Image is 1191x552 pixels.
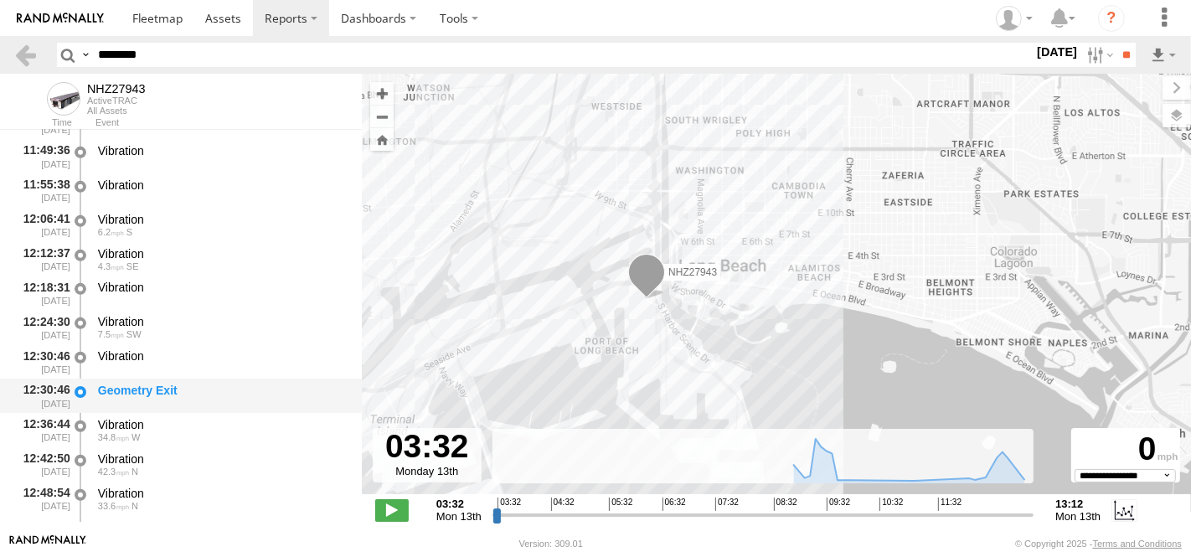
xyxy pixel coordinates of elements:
[98,143,346,158] div: Vibration
[609,498,632,511] span: 05:32
[879,498,903,511] span: 10:32
[13,175,72,206] div: 11:55:38 [DATE]
[519,539,583,549] div: Version: 309.01
[98,212,346,227] div: Vibration
[17,13,104,24] img: rand-logo.svg
[98,417,346,432] div: Vibration
[668,266,717,277] span: NHZ27943
[131,432,140,442] span: Heading: 265
[1055,498,1101,510] strong: 13:12
[1055,510,1101,523] span: Mon 13th Oct 2025
[98,227,124,237] span: 6.2
[370,128,394,151] button: Zoom Home
[774,498,797,511] span: 08:32
[1034,43,1080,61] label: [DATE]
[551,498,575,511] span: 04:32
[87,95,146,106] div: ActiveTRAC
[13,346,72,377] div: 12:30:46 [DATE]
[1080,43,1116,67] label: Search Filter Options
[98,432,129,442] span: 34.8
[13,278,72,309] div: 12:18:31 [DATE]
[98,178,346,193] div: Vibration
[126,261,139,271] span: Heading: 133
[13,380,72,411] div: 12:30:46 [DATE]
[95,119,362,127] div: Event
[126,227,132,237] span: Heading: 181
[87,106,146,116] div: All Assets
[375,499,409,521] label: Play/Stop
[370,105,394,128] button: Zoom out
[131,501,138,511] span: Heading: 18
[715,498,739,511] span: 07:32
[87,82,146,95] div: NHZ27943 - View Asset History
[663,498,686,511] span: 06:32
[13,141,72,172] div: 11:49:36 [DATE]
[436,498,482,510] strong: 03:32
[98,246,346,261] div: Vibration
[98,348,346,364] div: Vibration
[13,119,72,127] div: Time
[98,280,346,295] div: Vibration
[98,467,129,477] span: 42.3
[498,498,521,511] span: 03:32
[13,312,72,343] div: 12:24:30 [DATE]
[13,244,72,275] div: 12:12:37 [DATE]
[98,314,346,329] div: Vibration
[1098,5,1125,32] i: ?
[9,535,86,552] a: Visit our Website
[13,43,38,67] a: Back to previous Page
[98,329,124,339] span: 7.5
[98,261,124,271] span: 4.3
[98,486,346,501] div: Vibration
[370,82,394,105] button: Zoom in
[98,451,346,467] div: Vibration
[98,501,129,511] span: 33.6
[98,519,346,534] div: Vibration
[126,329,142,339] span: Heading: 203
[938,498,962,511] span: 11:32
[13,415,72,446] div: 12:36:44 [DATE]
[13,483,72,514] div: 12:48:54 [DATE]
[990,6,1039,31] div: Zulema McIntosch
[827,498,850,511] span: 09:32
[13,209,72,240] div: 12:06:41 [DATE]
[13,518,72,549] div: 12:55:33 [DATE]
[98,383,346,398] div: Geometry Exit
[13,449,72,480] div: 12:42:50 [DATE]
[1015,539,1182,549] div: © Copyright 2025 -
[131,467,138,477] span: Heading: 17
[1149,43,1178,67] label: Export results as...
[1093,539,1182,549] a: Terms and Conditions
[436,510,482,523] span: Mon 13th Oct 2025
[79,43,92,67] label: Search Query
[1074,431,1178,469] div: 0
